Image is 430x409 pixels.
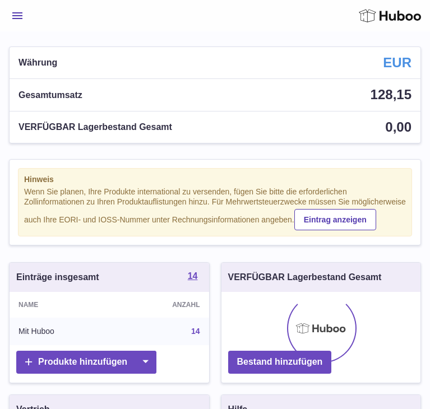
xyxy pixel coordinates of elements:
a: Bestand hinzufügen [228,351,332,374]
a: Gesamtumsatz 128,15 [10,79,420,110]
td: Mit Huboo [10,318,117,345]
strong: EUR [383,54,411,72]
a: 14 [188,272,198,283]
strong: 14 [188,272,198,281]
a: Produkte hinzufügen [16,351,156,374]
span: 0,00 [385,119,411,134]
th: Anzahl [117,292,209,318]
span: 128,15 [371,87,411,102]
div: Wenn Sie planen, Ihre Produkte international zu versenden, fügen Sie bitte die erforderlichen Zol... [24,187,406,230]
strong: Hinweis [24,174,406,185]
a: VERFÜGBAR Lagerbestand Gesamt 0,00 [10,111,420,143]
span: VERFÜGBAR Lagerbestand Gesamt [19,121,172,133]
th: Name [10,292,117,318]
span: Gesamtumsatz [19,89,82,101]
span: Währung [19,57,57,69]
h3: Einträge insgesamt [16,271,99,283]
a: Eintrag anzeigen [294,209,376,230]
h3: VERFÜGBAR Lagerbestand Gesamt [228,271,382,283]
a: 14 [191,327,200,336]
